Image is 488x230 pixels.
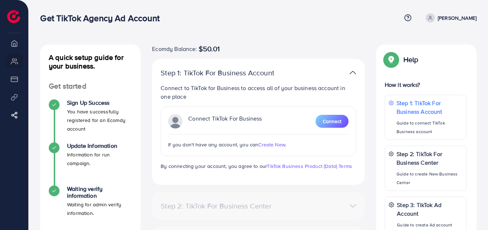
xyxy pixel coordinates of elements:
[403,55,418,64] p: Help
[258,141,286,148] span: Create New.
[67,107,132,133] p: You have successfully registered for an Ecomdy account
[188,114,262,128] p: Connect TikTok For Business
[40,82,141,91] h4: Get started
[40,142,141,186] li: Update Information
[438,14,477,22] p: [PERSON_NAME]
[397,119,463,136] p: Guide to connect TikTok Business account
[397,201,463,218] p: Step 3: TikTok Ad Account
[40,99,141,142] li: Sign Up Success
[397,170,463,187] p: Guide to create New Business Center
[385,80,466,89] p: How it works?
[7,10,20,23] img: logo
[385,53,398,66] img: Popup guide
[40,53,141,70] h4: A quick setup guide for your business.
[67,150,132,168] p: Information for run campaign.
[161,84,356,101] p: Connect to TikTok for Business to access all of your business account in one place
[397,99,463,116] p: Step 1: TikTok For Business Account
[161,69,287,77] p: Step 1: TikTok For Business Account
[423,13,477,23] a: [PERSON_NAME]
[458,198,483,225] iframe: Chat
[67,99,132,106] h4: Sign Up Success
[397,150,463,167] p: Step 2: TikTok For Business Center
[161,162,356,170] p: By connecting your account, you agree to our
[397,221,463,229] p: Guide to create Ad account
[40,13,165,23] h3: Get TikTok Agency Ad Account
[168,114,183,128] img: TikTok partner
[267,163,352,170] a: TikTok Business Product (Data) Terms
[199,44,220,53] span: $50.01
[350,67,356,78] img: TikTok partner
[67,186,132,199] h4: Waiting verify information
[67,200,132,217] p: Waiting for admin verify information.
[316,115,349,128] button: Connect
[152,44,197,53] span: Ecomdy Balance:
[168,141,258,148] span: If you don't have any account, you can
[323,118,341,125] span: Connect
[67,142,132,149] h4: Update Information
[40,186,141,229] li: Waiting verify information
